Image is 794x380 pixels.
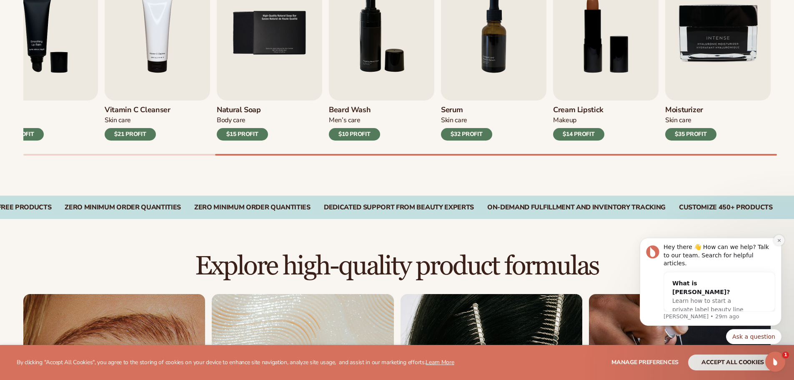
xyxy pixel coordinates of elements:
[329,106,380,115] h3: Beard Wash
[105,116,170,125] div: Skin Care
[553,116,604,125] div: Makeup
[665,106,716,115] h3: Moisturizer
[329,128,380,141] div: $10 PROFIT
[665,128,716,141] div: $35 PROFIT
[553,128,604,141] div: $14 PROFIT
[688,355,777,370] button: accept all cookies
[426,358,454,366] a: Learn More
[627,219,794,357] iframe: Intercom notifications message
[324,204,474,211] div: Dedicated Support From Beauty Experts
[105,128,156,141] div: $21 PROFIT
[441,106,492,115] h3: Serum
[217,128,268,141] div: $15 PROFIT
[553,106,604,115] h3: Cream Lipstick
[65,204,181,211] div: Zero Minimum Order QuantitieS
[217,106,268,115] h3: Natural Soap
[765,352,785,372] iframe: Intercom live chat
[487,204,666,211] div: On-Demand Fulfillment and Inventory Tracking
[441,116,492,125] div: Skin Care
[23,252,771,280] h2: Explore high-quality product formulas
[194,204,311,211] div: Zero Minimum Order QuantitieS
[782,352,789,358] span: 1
[17,359,454,366] p: By clicking "Accept All Cookies", you agree to the storing of cookies on your device to enhance s...
[665,116,716,125] div: Skin Care
[611,355,679,370] button: Manage preferences
[105,106,170,115] h3: Vitamin C Cleanser
[679,204,773,211] div: CUSTOMIZE 450+ PRODUCTS
[441,128,492,141] div: $32 PROFIT
[217,116,268,125] div: Body Care
[611,358,679,366] span: Manage preferences
[329,116,380,125] div: Men’s Care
